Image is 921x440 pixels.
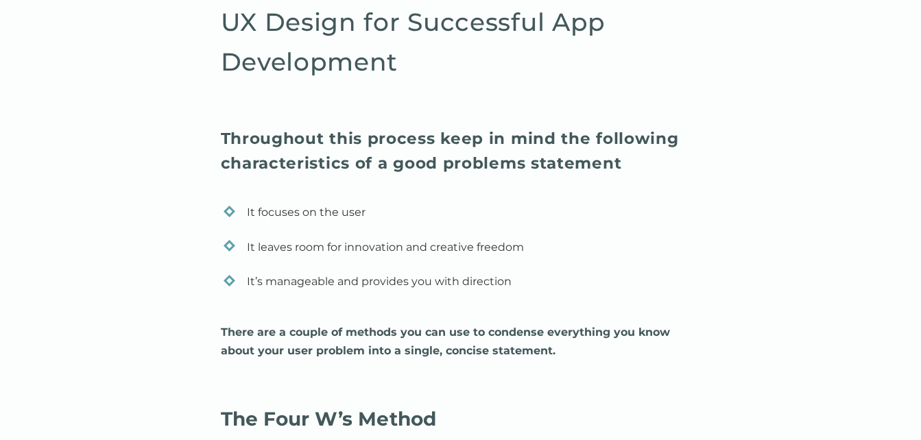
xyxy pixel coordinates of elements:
[221,404,701,435] h2: ‍
[221,129,679,173] strong: Throughout this process keep in mind the following characteristics of a good problems statement
[221,407,436,430] strong: The Four W’s Method
[224,233,704,267] li: It leaves room for innovation and creative freedom
[224,198,704,232] li: It focuses on the user
[224,267,704,302] li: It’s manageable and provides you with direction
[221,326,670,356] strong: There are a couple of methods you can use to condense everything you know about your user problem...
